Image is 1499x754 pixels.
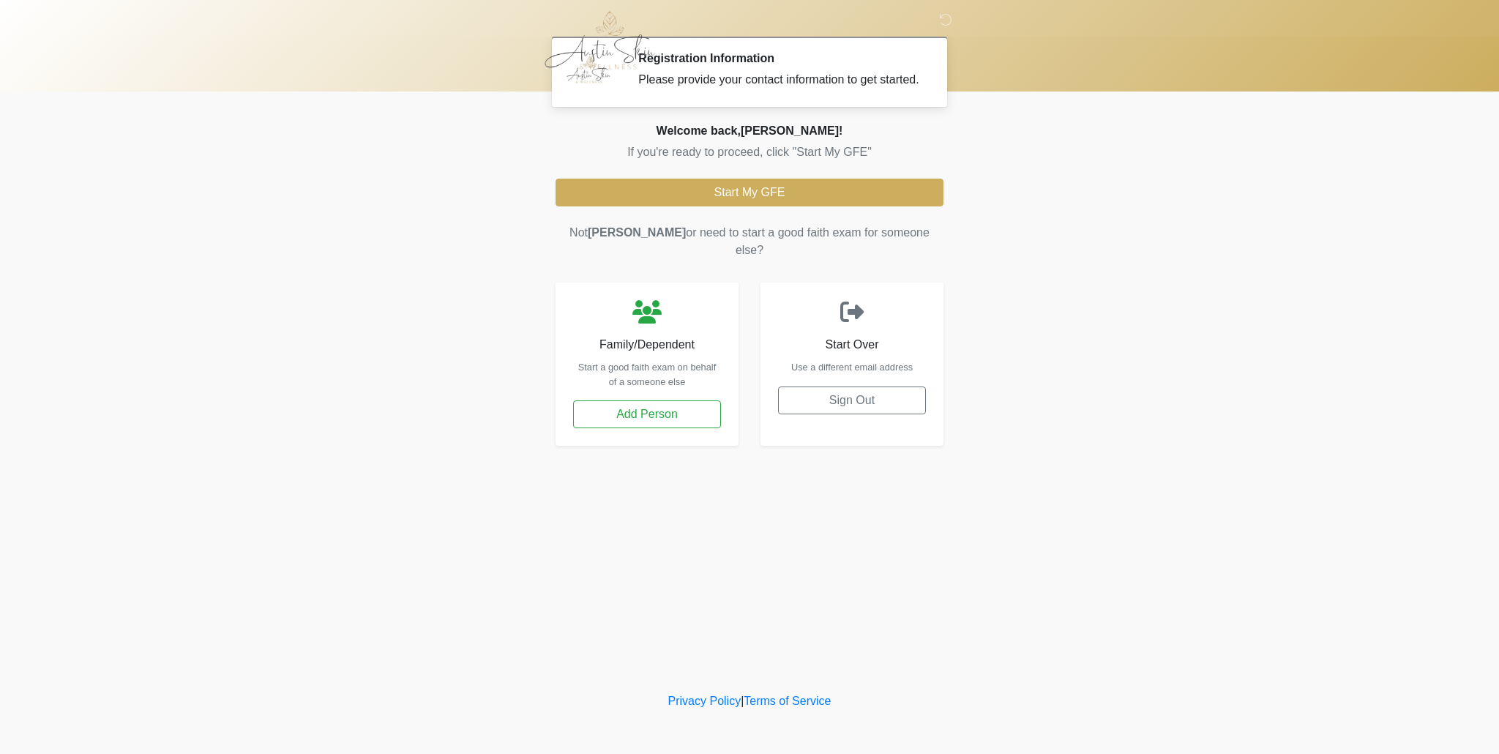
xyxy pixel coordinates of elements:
span: [PERSON_NAME] [741,124,839,137]
p: Use a different email address [778,360,926,374]
button: Add Person [573,400,721,428]
a: Privacy Policy [668,695,741,707]
p: Not or need to start a good faith exam for someone else? [556,224,943,259]
img: Austin Skin & Wellness Logo [541,11,670,70]
a: | [741,695,744,707]
span: [PERSON_NAME] [588,226,686,239]
p: Start a good faith exam on behalf of a someone else [573,360,721,388]
a: Terms of Service [744,695,831,707]
button: Sign Out [778,387,926,414]
p: If you're ready to proceed, click "Start My GFE" [556,143,943,161]
button: Start My GFE [556,179,943,206]
h2: Welcome back, ! [556,124,943,138]
h6: Family/Dependent [573,337,721,351]
h6: Start Over [778,337,926,351]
